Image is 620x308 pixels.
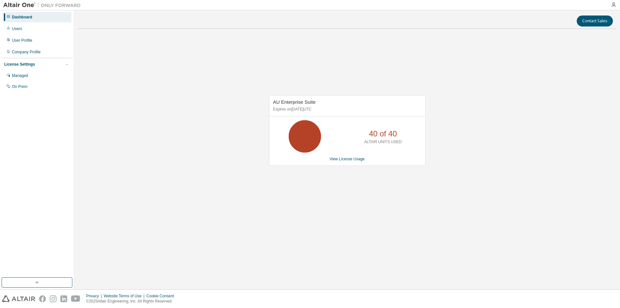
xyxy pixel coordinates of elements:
img: instagram.svg [50,295,57,302]
div: Privacy [86,293,104,299]
span: AU Enterprise Suite [273,99,316,105]
div: Cookie Consent [146,293,178,299]
img: Altair One [3,2,84,8]
button: Contact Sales [577,16,613,27]
p: ALTAIR UNITS USED [364,139,402,145]
div: Dashboard [12,15,32,20]
div: Users [12,26,22,31]
p: 40 of 40 [369,128,397,139]
img: facebook.svg [39,295,46,302]
p: Expires on [DATE] UTC [273,107,420,112]
div: Company Profile [12,49,41,55]
img: linkedin.svg [60,295,67,302]
img: altair_logo.svg [2,295,35,302]
a: View License Usage [330,157,365,161]
div: Website Terms of Use [104,293,146,299]
div: Managed [12,73,28,78]
img: youtube.svg [71,295,80,302]
div: License Settings [4,62,35,67]
p: © 2025 Altair Engineering, Inc. All Rights Reserved. [86,299,178,304]
div: User Profile [12,38,32,43]
div: On Prem [12,84,27,89]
